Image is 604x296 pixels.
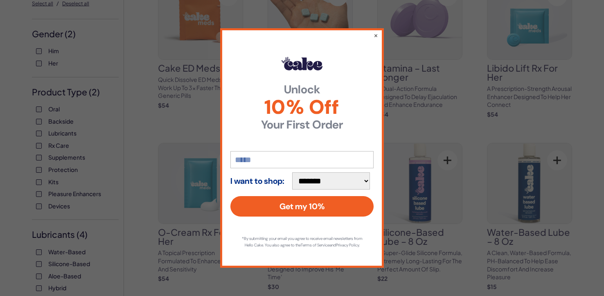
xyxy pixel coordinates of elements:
[282,57,322,70] img: Hello Cake
[301,242,329,248] a: Terms of Service
[374,31,378,39] button: ×
[336,242,359,248] a: Privacy Policy
[239,235,365,249] p: *By submitting your email you agree to receive email newsletters from Hello Cake. You also agree ...
[230,84,374,95] strong: Unlock
[230,196,374,217] button: Get my 10%
[230,97,374,117] span: 10% Off
[230,119,374,131] strong: Your First Order
[230,176,284,185] strong: I want to shop:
